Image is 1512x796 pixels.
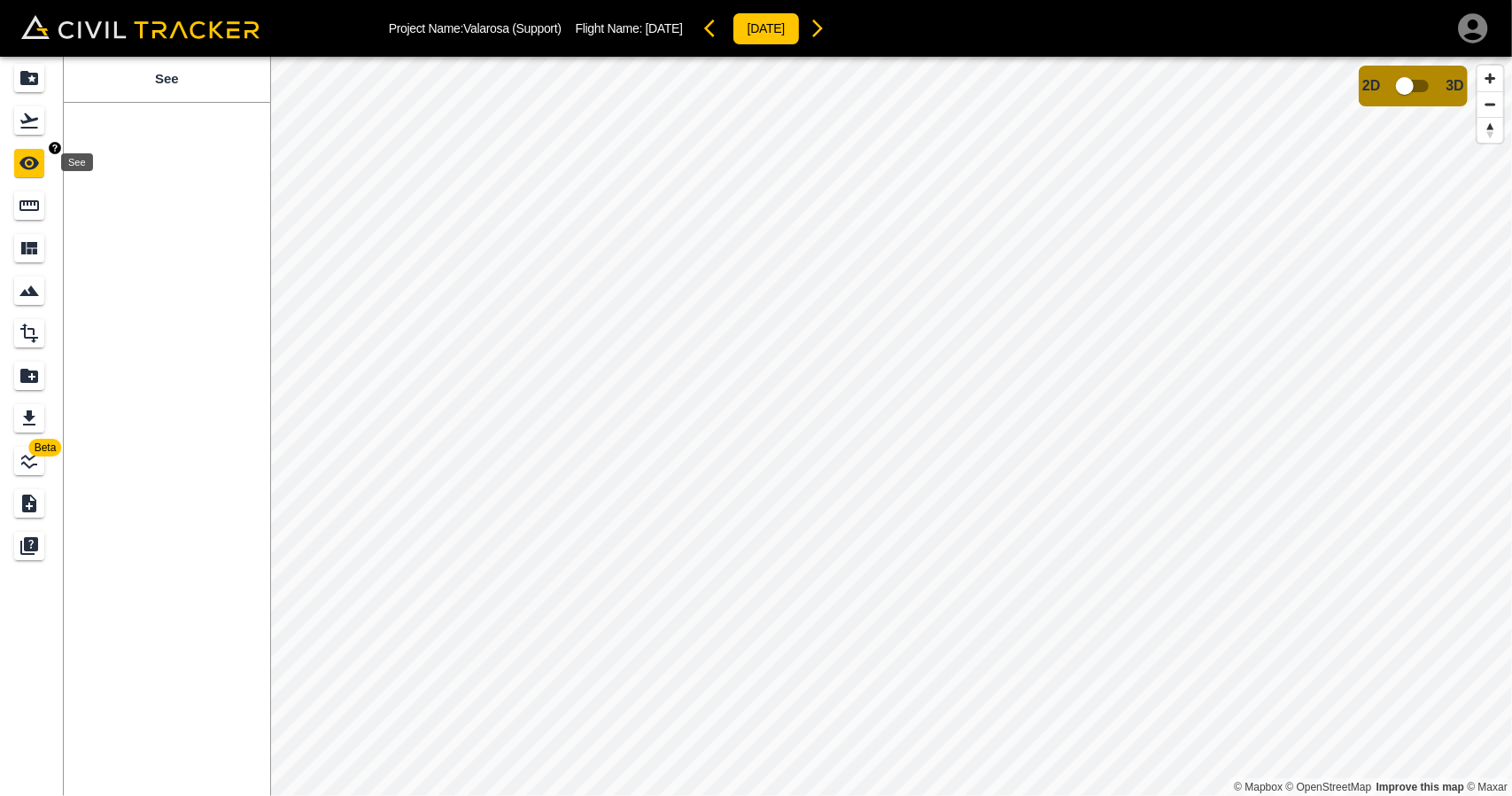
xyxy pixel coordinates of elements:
[1477,66,1503,91] button: Zoom in
[1376,781,1464,793] a: Map feedback
[61,153,93,171] div: See
[1477,117,1503,143] button: Reset bearing to north
[270,57,1512,796] canvas: Map
[733,12,800,45] button: [DATE]
[576,21,683,35] p: Flight Name:
[1477,91,1503,117] button: Zoom out
[1286,781,1372,793] a: OpenStreetMap
[1446,78,1464,94] span: 3D
[21,15,260,40] img: Civil Tracker
[389,21,562,35] p: Project Name: Valarosa (Support)
[646,21,683,35] span: [DATE]
[1467,781,1508,793] a: Maxar
[1362,78,1380,94] span: 2D
[1234,781,1283,793] a: Mapbox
